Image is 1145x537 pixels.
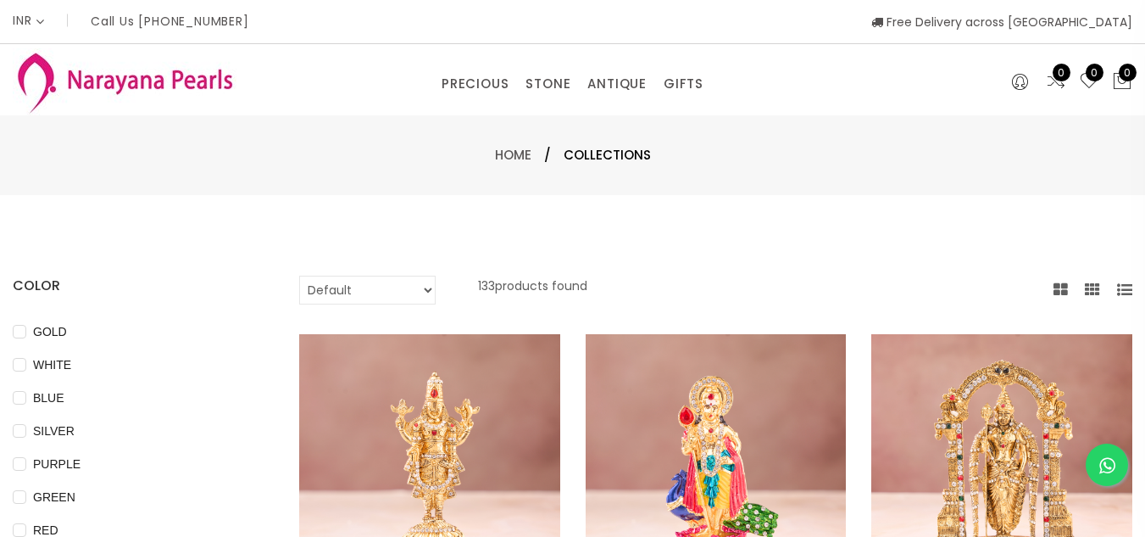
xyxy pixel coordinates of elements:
[1119,64,1137,81] span: 0
[478,276,587,305] p: 133 products found
[1112,71,1132,93] button: 0
[1046,71,1066,93] a: 0
[91,15,249,27] p: Call Us [PHONE_NUMBER]
[564,145,651,165] span: Collections
[26,488,82,506] span: GREEN
[26,322,74,341] span: GOLD
[495,146,531,164] a: Home
[1086,64,1103,81] span: 0
[26,455,87,473] span: PURPLE
[525,71,570,97] a: STONE
[1079,71,1099,93] a: 0
[1053,64,1070,81] span: 0
[13,276,248,296] h4: COLOR
[871,14,1132,31] span: Free Delivery across [GEOGRAPHIC_DATA]
[26,389,71,407] span: BLUE
[664,71,703,97] a: GIFTS
[26,355,78,374] span: WHITE
[587,71,647,97] a: ANTIQUE
[544,145,551,165] span: /
[26,422,81,440] span: SILVER
[442,71,509,97] a: PRECIOUS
